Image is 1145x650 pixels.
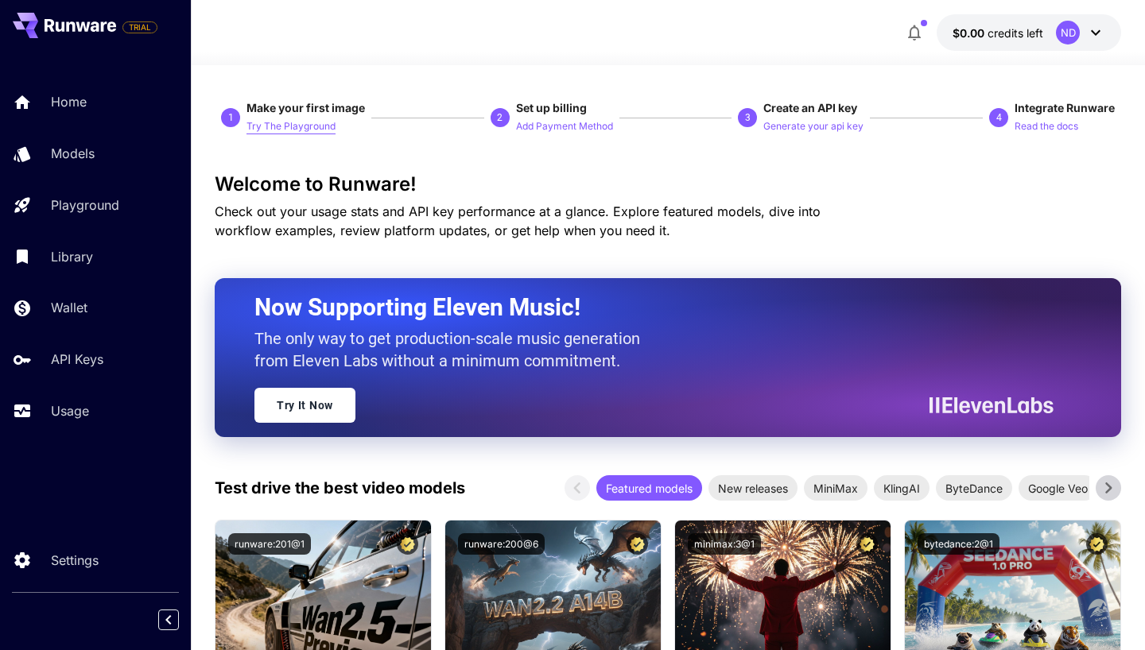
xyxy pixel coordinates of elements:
p: Read the docs [1015,119,1078,134]
p: Models [51,144,95,163]
p: API Keys [51,350,103,369]
p: Usage [51,401,89,420]
p: The only way to get production-scale music generation from Eleven Labs without a minimum commitment. [254,327,652,372]
button: Generate your api key [763,116,864,135]
span: ByteDance [936,480,1012,497]
p: Generate your api key [763,119,864,134]
span: MiniMax [804,480,867,497]
span: $0.00 [953,26,988,40]
span: Make your first image [246,101,365,114]
h2: Now Supporting Eleven Music! [254,292,1042,323]
span: Google Veo [1019,480,1097,497]
p: 3 [745,110,751,125]
p: Playground [51,195,119,215]
p: Add Payment Method [516,119,613,134]
span: credits left [988,26,1043,40]
div: $0.00 [953,25,1043,41]
p: Home [51,92,87,111]
button: Certified Model – Vetted for best performance and includes a commercial license. [627,533,648,555]
p: Settings [51,551,99,570]
button: Certified Model – Vetted for best performance and includes a commercial license. [1086,533,1108,555]
div: Collapse sidebar [170,606,191,634]
span: Create an API key [763,101,857,114]
p: 4 [996,110,1002,125]
p: Test drive the best video models [215,476,465,500]
div: Google Veo [1019,475,1097,501]
button: Collapse sidebar [158,609,179,630]
div: ByteDance [936,475,1012,501]
button: Certified Model – Vetted for best performance and includes a commercial license. [856,533,878,555]
span: Add your payment card to enable full platform functionality. [122,17,157,37]
div: KlingAI [874,475,930,501]
button: Certified Model – Vetted for best performance and includes a commercial license. [397,533,418,555]
p: 1 [228,110,234,125]
span: KlingAI [874,480,930,497]
button: runware:200@6 [458,533,545,555]
span: New releases [708,480,798,497]
button: bytedance:2@1 [918,533,999,555]
span: Check out your usage stats and API key performance at a glance. Explore featured models, dive int... [215,203,821,238]
button: runware:201@1 [228,533,311,555]
a: Try It Now [254,388,355,423]
div: ND [1056,21,1080,44]
button: Read the docs [1015,116,1078,135]
p: 2 [497,110,503,125]
p: Wallet [51,298,87,317]
button: Try The Playground [246,116,336,135]
div: Featured models [596,475,702,501]
span: Set up billing [516,101,587,114]
div: MiniMax [804,475,867,501]
span: Featured models [596,480,702,497]
span: Integrate Runware [1015,101,1115,114]
div: New releases [708,475,798,501]
h3: Welcome to Runware! [215,173,1121,195]
button: minimax:3@1 [688,533,761,555]
span: TRIAL [123,21,157,33]
button: Add Payment Method [516,116,613,135]
button: $0.00ND [937,14,1121,51]
p: Try The Playground [246,119,336,134]
p: Library [51,247,93,266]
